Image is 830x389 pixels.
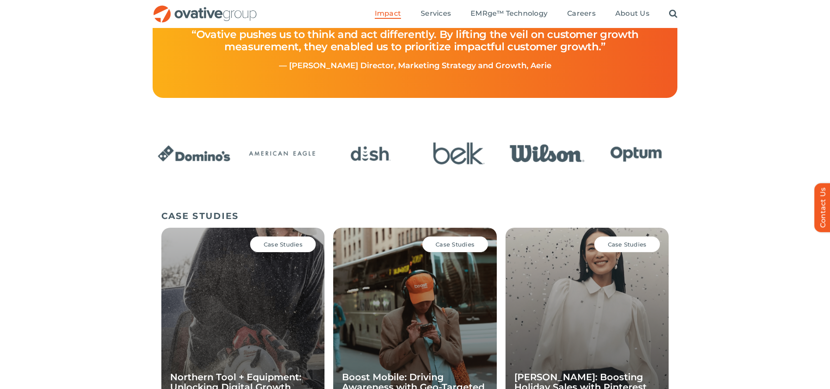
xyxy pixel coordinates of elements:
[567,9,596,18] span: Careers
[153,4,258,13] a: OG_Full_horizontal_RGB
[153,136,235,172] div: 1 / 24
[161,211,669,221] h5: CASE STUDIES
[615,9,649,18] span: About Us
[329,136,412,172] div: 3 / 24
[595,136,677,172] div: 6 / 24
[173,62,657,70] p: — [PERSON_NAME] Director, Marketing Strategy and Growth, Aerie
[506,136,589,172] div: 5 / 24
[471,9,548,19] a: EMRge™ Technology
[375,9,401,19] a: Impact
[421,9,451,18] span: Services
[418,136,500,172] div: 4 / 24
[615,9,649,19] a: About Us
[567,9,596,19] a: Careers
[375,9,401,18] span: Impact
[173,20,657,62] h4: “Ovative pushes us to think and act differently. By lifting the veil on customer growth measureme...
[471,9,548,18] span: EMRge™ Technology
[669,9,677,19] a: Search
[241,136,324,172] div: 2 / 24
[421,9,451,19] a: Services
